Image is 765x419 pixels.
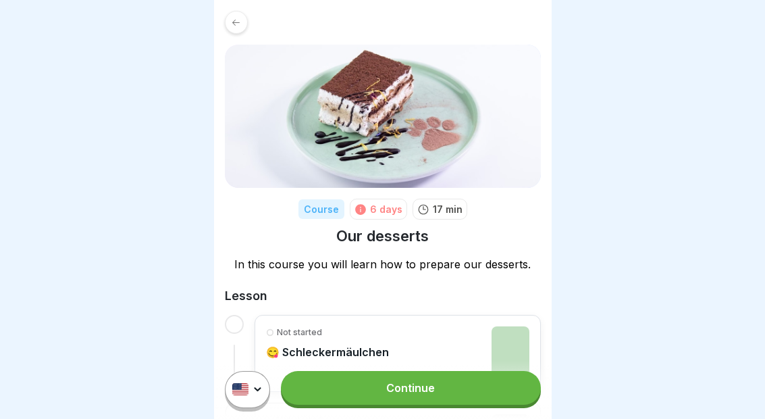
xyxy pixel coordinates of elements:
p: In this course you will learn how to prepare our desserts. [225,257,541,272]
div: Course [298,199,344,219]
p: 😋 Schleckermäulchen [266,345,389,359]
p: Not started [277,326,322,339]
p: 17 min [433,202,463,216]
img: lifggwuv5y3ksz36lkd90kor.png [492,326,529,380]
h2: Lesson [225,288,541,304]
h1: Our desserts [336,226,429,246]
img: uk78nzme8od8c10kt62qgexg.png [225,45,541,188]
div: 6 days [370,202,402,216]
a: Not started😋 Schleckermäulchen [266,326,529,380]
img: us.svg [232,384,248,396]
a: Continue [281,371,540,405]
